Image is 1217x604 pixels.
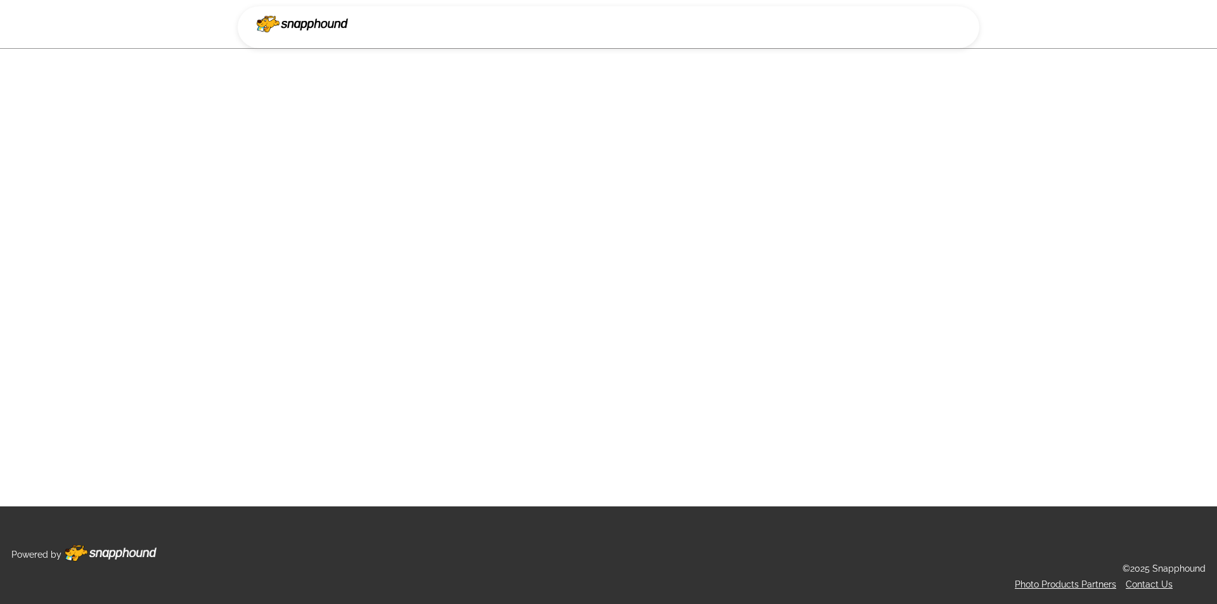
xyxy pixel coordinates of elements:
p: Powered by [11,547,61,563]
p: ©2025 Snapphound [1123,561,1206,577]
a: Photo Products Partners [1015,579,1116,589]
a: Contact Us [1126,579,1173,589]
img: Footer [65,545,157,562]
img: Snapphound Logo [257,16,348,32]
